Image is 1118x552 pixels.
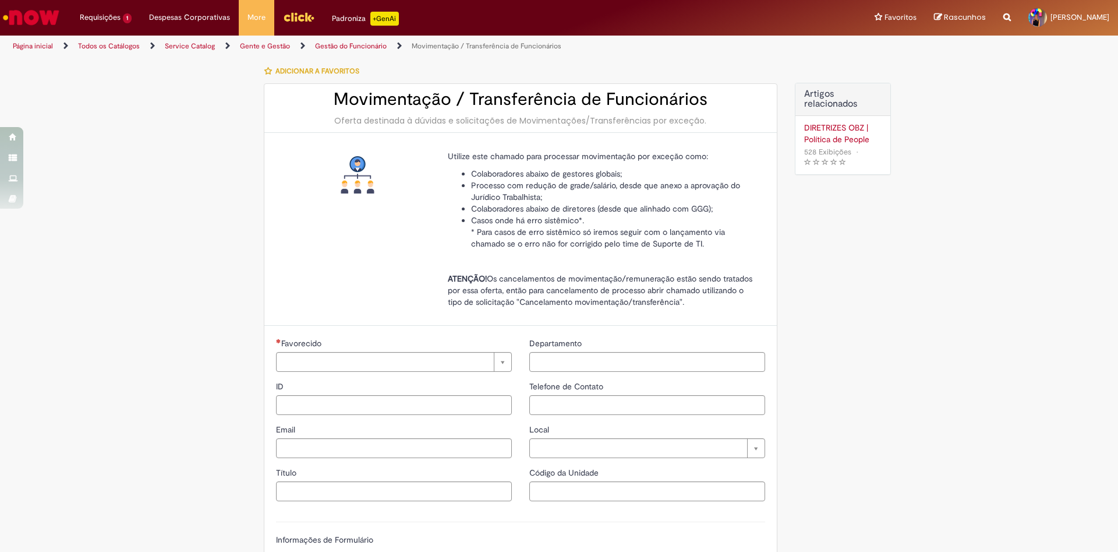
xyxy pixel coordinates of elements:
[9,36,737,57] ul: Trilhas de página
[529,395,765,415] input: Telefone de Contato
[471,227,725,249] span: * Para casos de erro sistêmico só iremos seguir com o lançamento via chamado se o erro não for co...
[13,41,53,51] a: Página inicial
[529,338,584,349] span: Departamento
[804,147,851,157] span: 528 Exibições
[529,424,551,435] span: Local
[1050,12,1109,22] span: [PERSON_NAME]
[934,12,986,23] a: Rascunhos
[854,144,861,160] span: •
[448,151,708,161] span: Utilize este chamado para processar movimentação por exceção como:
[149,12,230,23] span: Despesas Corporativas
[80,12,121,23] span: Requisições
[339,156,376,194] img: Movimentação / Transferência de Funcionários
[123,13,132,23] span: 1
[885,12,917,23] span: Favoritos
[804,122,882,145] a: DIRETRIZES OBZ | Política de People
[529,467,601,478] span: Código da Unidade
[412,41,561,51] a: Movimentação / Transferência de Funcionários
[448,273,752,307] span: Os cancelamentos de movimentação/remuneração estão sendo tratados por essa oferta, então para can...
[332,12,399,26] div: Padroniza
[283,8,314,26] img: click_logo_yellow_360x200.png
[276,115,765,126] div: Oferta destinada à dúvidas e solicitações de Movimentações/Transferências por exceção.
[78,41,140,51] a: Todos os Catálogos
[275,66,359,76] span: Adicionar a Favoritos
[276,395,512,415] input: ID
[1,6,61,29] img: ServiceNow
[247,12,266,23] span: More
[471,168,622,179] span: Colaboradores abaixo de gestores globais;
[281,338,324,349] span: Necessários - Favorecido
[471,203,713,214] span: Colaboradores abaixo de diretores (desde que alinhado com GGG);
[276,381,286,392] span: ID
[276,438,512,458] input: Email
[264,59,366,83] button: Adicionar a Favoritos
[529,438,765,458] a: Limpar campo Local
[448,273,487,284] strong: ATENÇÃO!
[471,215,584,226] span: Casos onde há erro sistêmico*.
[944,12,986,23] span: Rascunhos
[529,381,606,392] span: Telefone de Contato
[240,41,290,51] a: Gente e Gestão
[276,481,512,501] input: Título
[370,12,399,26] p: +GenAi
[276,424,298,435] span: Email
[529,481,765,501] input: Código da Unidade
[276,90,765,109] h2: Movimentação / Transferência de Funcionários
[804,89,882,110] h3: Artigos relacionados
[276,535,373,545] label: Informações de Formulário
[276,352,512,372] a: Limpar campo Favorecido
[276,467,299,478] span: Título
[471,180,740,202] span: Processo com redução de grade/salário, desde que anexo a aprovação do Jurídico Trabalhista;
[165,41,215,51] a: Service Catalog
[315,41,387,51] a: Gestão do Funcionário
[276,339,281,343] span: Necessários
[529,352,765,372] input: Departamento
